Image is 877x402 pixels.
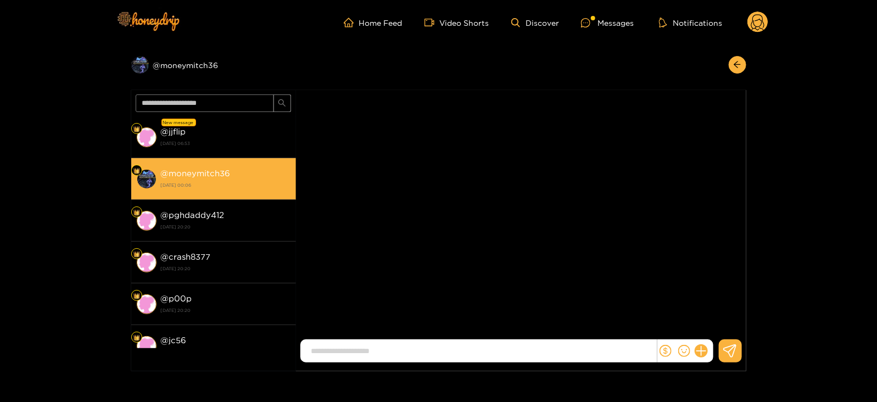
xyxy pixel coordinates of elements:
[161,347,291,357] strong: [DATE] 20:20
[278,99,286,108] span: search
[131,56,296,74] div: @moneymitch36
[133,126,140,132] img: Fan Level
[161,252,211,261] strong: @ crash8377
[133,209,140,216] img: Fan Level
[137,253,157,272] img: conversation
[161,294,192,303] strong: @ p00p
[137,169,157,189] img: conversation
[424,18,440,27] span: video-camera
[424,18,489,27] a: Video Shorts
[161,138,291,148] strong: [DATE] 06:53
[137,336,157,356] img: conversation
[729,56,746,74] button: arrow-left
[660,345,672,357] span: dollar
[161,119,196,126] div: New message
[133,334,140,341] img: Fan Level
[344,18,403,27] a: Home Feed
[678,345,690,357] span: smile
[511,18,559,27] a: Discover
[137,211,157,231] img: conversation
[656,17,725,28] button: Notifications
[133,168,140,174] img: Fan Level
[161,210,225,220] strong: @ pghdaddy412
[161,336,187,345] strong: @ jc56
[137,127,157,147] img: conversation
[581,16,634,29] div: Messages
[161,180,291,190] strong: [DATE] 00:06
[133,251,140,258] img: Fan Level
[161,222,291,232] strong: [DATE] 20:20
[161,305,291,315] strong: [DATE] 20:20
[657,343,674,359] button: dollar
[344,18,359,27] span: home
[733,60,741,70] span: arrow-left
[133,293,140,299] img: Fan Level
[273,94,291,112] button: search
[161,127,186,136] strong: @ jjflip
[161,169,231,178] strong: @ moneymitch36
[161,264,291,273] strong: [DATE] 20:20
[137,294,157,314] img: conversation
